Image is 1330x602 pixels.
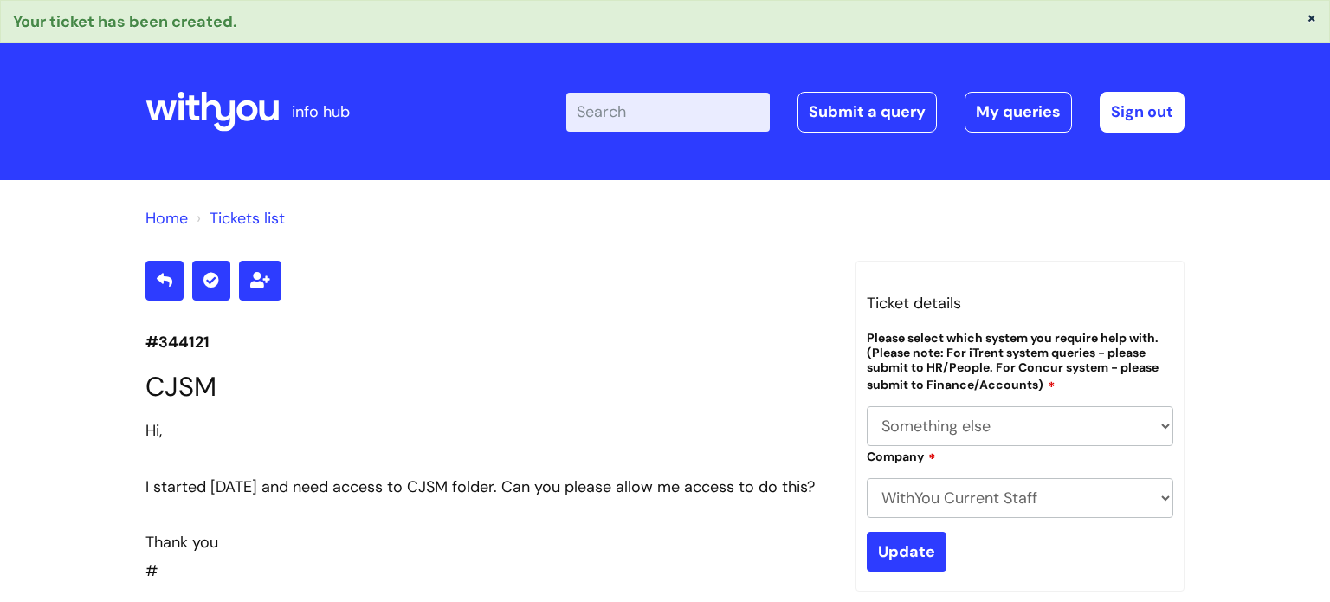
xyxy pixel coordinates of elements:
[1307,10,1317,25] button: ×
[566,92,1185,132] div: | -
[797,92,937,132] a: Submit a query
[145,328,830,356] p: #344121
[145,371,830,403] h1: CJSM
[867,532,946,572] input: Update
[145,473,830,501] div: I started [DATE] and need access to CJSM folder. Can you please allow me access to do this?
[145,208,188,229] a: Home
[867,447,936,464] label: Company
[292,98,350,126] p: info hub
[145,204,188,232] li: Solution home
[145,528,830,556] div: Thank you
[566,93,770,131] input: Search
[210,208,285,229] a: Tickets list
[1100,92,1185,132] a: Sign out
[867,331,1173,392] label: Please select which system you require help with. (Please note: For iTrent system queries - pleas...
[145,417,830,585] div: #
[867,289,1173,317] h3: Ticket details
[965,92,1072,132] a: My queries
[145,417,830,444] div: Hi,
[192,204,285,232] li: Tickets list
